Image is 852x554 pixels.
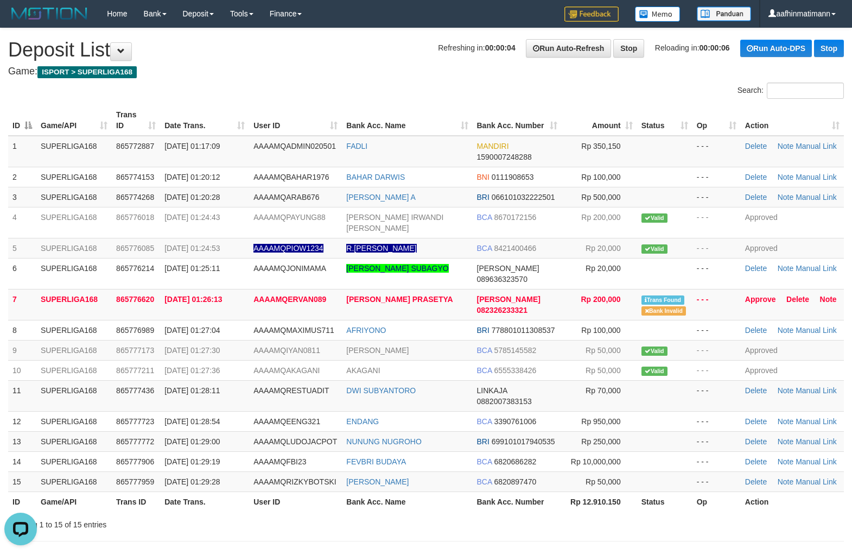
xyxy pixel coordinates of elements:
[477,346,492,355] span: BCA
[741,105,844,136] th: Action: activate to sort column ascending
[8,238,36,258] td: 5
[745,173,767,181] a: Delete
[8,258,36,289] td: 6
[160,105,249,136] th: Date Trans.: activate to sort column ascending
[116,457,154,466] span: 865777906
[796,386,837,395] a: Manual Link
[492,326,555,335] span: Copy 778801011308537 to clipboard
[116,295,154,304] span: 865776620
[741,360,844,380] td: Approved
[586,346,621,355] span: Rp 50,000
[641,213,667,223] span: Valid transaction
[36,340,112,360] td: SUPERLIGA168
[164,244,220,253] span: [DATE] 01:24:53
[741,340,844,360] td: Approved
[494,346,536,355] span: Copy 5785145582 to clipboard
[637,105,692,136] th: Status: activate to sort column ascending
[778,437,794,446] a: Note
[8,39,844,61] h1: Deposit List
[253,386,329,395] span: AAAAMQRESTUADIT
[692,431,741,451] td: - - -
[116,477,154,486] span: 865777959
[36,320,112,340] td: SUPERLIGA168
[796,417,837,426] a: Manual Link
[477,295,541,304] span: [PERSON_NAME]
[253,264,326,273] span: AAAAMQJONIMAMA
[477,264,539,273] span: [PERSON_NAME]
[249,105,342,136] th: User ID: activate to sort column ascending
[8,360,36,380] td: 10
[116,326,154,335] span: 865776989
[116,213,154,222] span: 865776018
[477,142,509,150] span: MANDIRI
[745,295,776,304] a: Approve
[477,397,532,406] span: Copy 0882007383153 to clipboard
[253,142,336,150] span: AAAAMQADMIN020501
[346,457,406,466] a: FEVBRI BUDAYA
[692,411,741,431] td: - - -
[796,477,837,486] a: Manual Link
[745,457,767,466] a: Delete
[346,346,409,355] a: [PERSON_NAME]
[112,105,160,136] th: Trans ID: activate to sort column ascending
[778,386,794,395] a: Note
[477,477,492,486] span: BCA
[745,193,767,202] a: Delete
[778,326,794,335] a: Note
[253,417,320,426] span: AAAAMQEENG321
[613,39,644,58] a: Stop
[164,264,220,273] span: [DATE] 01:25:11
[36,136,112,167] td: SUPERLIGA168
[164,326,220,335] span: [DATE] 01:27:04
[485,43,516,52] strong: 00:00:04
[164,142,220,150] span: [DATE] 01:17:09
[477,417,492,426] span: BCA
[796,193,837,202] a: Manual Link
[8,380,36,411] td: 11
[253,173,329,181] span: AAAAMQBAHAR1976
[581,142,620,150] span: Rp 350,150
[36,411,112,431] td: SUPERLIGA168
[820,295,837,304] a: Note
[692,380,741,411] td: - - -
[492,437,555,446] span: Copy 699101017940535 to clipboard
[477,244,492,253] span: BCA
[253,193,319,202] span: AAAAMQARAB676
[581,417,620,426] span: Rp 950,000
[473,105,562,136] th: Bank Acc. Number: activate to sort column ascending
[253,437,337,446] span: AAAAMQLUDOJACPOT
[36,431,112,451] td: SUPERLIGA168
[796,264,837,273] a: Manual Link
[778,417,794,426] a: Note
[116,142,154,150] span: 865772887
[692,360,741,380] td: - - -
[700,43,730,52] strong: 00:00:06
[164,295,222,304] span: [DATE] 01:26:13
[477,437,489,446] span: BRI
[796,437,837,446] a: Manual Link
[346,295,453,304] a: [PERSON_NAME] PRASETYA
[253,346,320,355] span: AAAAMQIYAN0811
[581,193,620,202] span: Rp 500,000
[494,244,536,253] span: Copy 8421400466 to clipboard
[767,83,844,99] input: Search:
[741,492,844,512] th: Action
[346,417,379,426] a: ENDANG
[8,320,36,340] td: 8
[8,515,347,530] div: Showing 1 to 15 of 15 entries
[692,340,741,360] td: - - -
[745,142,767,150] a: Delete
[741,207,844,238] td: Approved
[8,340,36,360] td: 9
[562,492,637,512] th: Rp 12.910.150
[692,320,741,340] td: - - -
[692,187,741,207] td: - - -
[778,477,794,486] a: Note
[116,244,154,253] span: 865776085
[586,386,621,395] span: Rp 70,000
[778,142,794,150] a: Note
[346,477,409,486] a: [PERSON_NAME]
[641,295,685,305] span: Similar transaction found
[342,105,472,136] th: Bank Acc. Name: activate to sort column ascending
[745,326,767,335] a: Delete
